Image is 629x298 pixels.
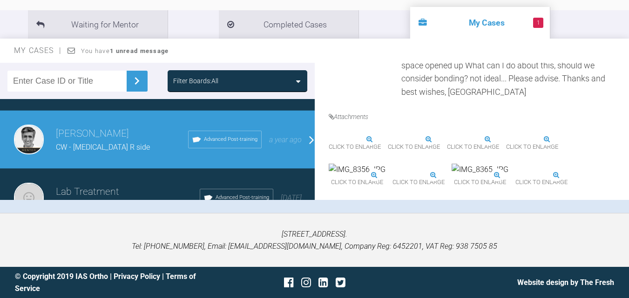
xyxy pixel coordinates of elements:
span: [DATE] [281,193,302,202]
img: IMG_8363.JPG [447,128,504,140]
a: Terms of Service [15,272,196,293]
img: chevronRight.28bd32b0.svg [129,73,144,88]
span: Click to enlarge [511,140,563,154]
h3: Lab Treatment [56,184,200,200]
div: © Copyright 2019 IAS Ortho | | [15,271,215,294]
span: a year ago [269,135,302,144]
span: Click to enlarge [388,140,440,154]
input: Enter Case ID or Title [7,71,127,92]
span: Click to enlarge [329,140,381,154]
span: Click to enlarge [329,175,386,190]
span: Click to enlarge [520,175,572,190]
span: You have [81,47,169,54]
strong: 1 unread message [110,47,169,54]
li: Completed Cases [219,10,358,39]
img: Lab Treatment [14,183,44,212]
img: Asif Chatoo [14,125,44,154]
h4: Attachments [329,112,622,122]
a: Website design by The Fresh [517,278,614,287]
img: IMG_8357.JPG [392,164,449,176]
span: CW - [MEDICAL_DATA] R side [56,143,150,152]
img: IMG_8356.JPG [329,164,386,176]
span: Click to enlarge [456,175,513,190]
span: 1 [533,18,543,28]
span: Click to enlarge [392,175,449,190]
li: Waiting for Mentor [28,10,168,39]
li: My Cases [410,7,550,39]
span: Advanced Post-training [204,135,257,144]
span: My Cases [14,46,62,55]
a: Privacy Policy [114,272,160,281]
span: Click to enlarge [447,140,504,154]
div: Filter Boards: All [173,76,218,86]
h3: [PERSON_NAME] [56,126,188,142]
img: IMG_8365.JPG [456,164,513,176]
p: [STREET_ADDRESS]. Tel: [PHONE_NUMBER], Email: [EMAIL_ADDRESS][DOMAIN_NAME], Company Reg: 6452201,... [15,228,614,252]
span: Advanced Post-training [216,193,269,202]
